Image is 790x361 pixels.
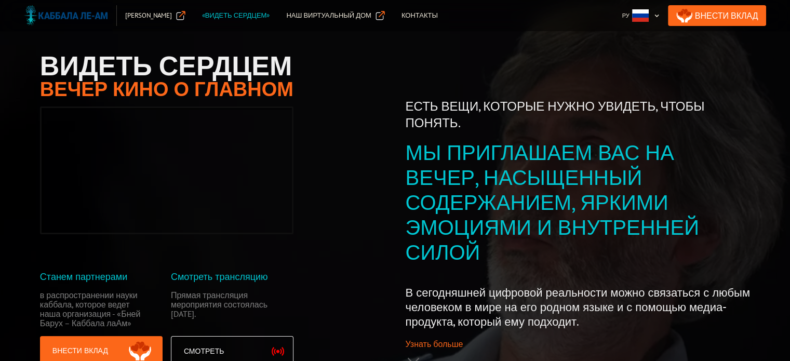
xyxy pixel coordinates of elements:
a: Внести Вклад [668,5,767,26]
h1: Видеть сердцем [40,52,293,79]
div: Контакты [401,10,438,21]
p: В сегодняшней цифровой реальности можно связаться с любым человеком в мире на его родном языке и ... [406,285,751,329]
div: Есть вещи, которые нужно увидеть, чтобы понять. [406,98,751,131]
div: в распространении науки каббала, которое ведет наша организация - «Бней Барух – Каббала лаАм» [40,290,148,328]
div: [PERSON_NAME] [125,10,172,21]
div: «Видеть сердцем» [202,10,270,21]
div: Смотреть трансляцию [171,272,293,282]
a: Наш Виртуальный дом [278,5,393,26]
iframe: YouTube video player [42,108,292,233]
a: [PERSON_NAME] [117,5,194,26]
h2: Вечер кино о главном [40,79,293,99]
div: Узнать больше [406,339,463,349]
div: Ру [618,5,664,26]
div: Мы приглашаем вас на вечер, насыщенный содержанием, яркими эмоциями и внутренней силой [406,140,751,264]
div: Прямая трансляция мероприятия состоялась [DATE]. [171,290,278,328]
div: Ру [622,10,630,21]
a: Контакты [393,5,446,26]
div: Станем партнерами [40,272,163,282]
div: Наш Виртуальный дом [286,10,371,21]
a: «Видеть сердцем» [194,5,278,26]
